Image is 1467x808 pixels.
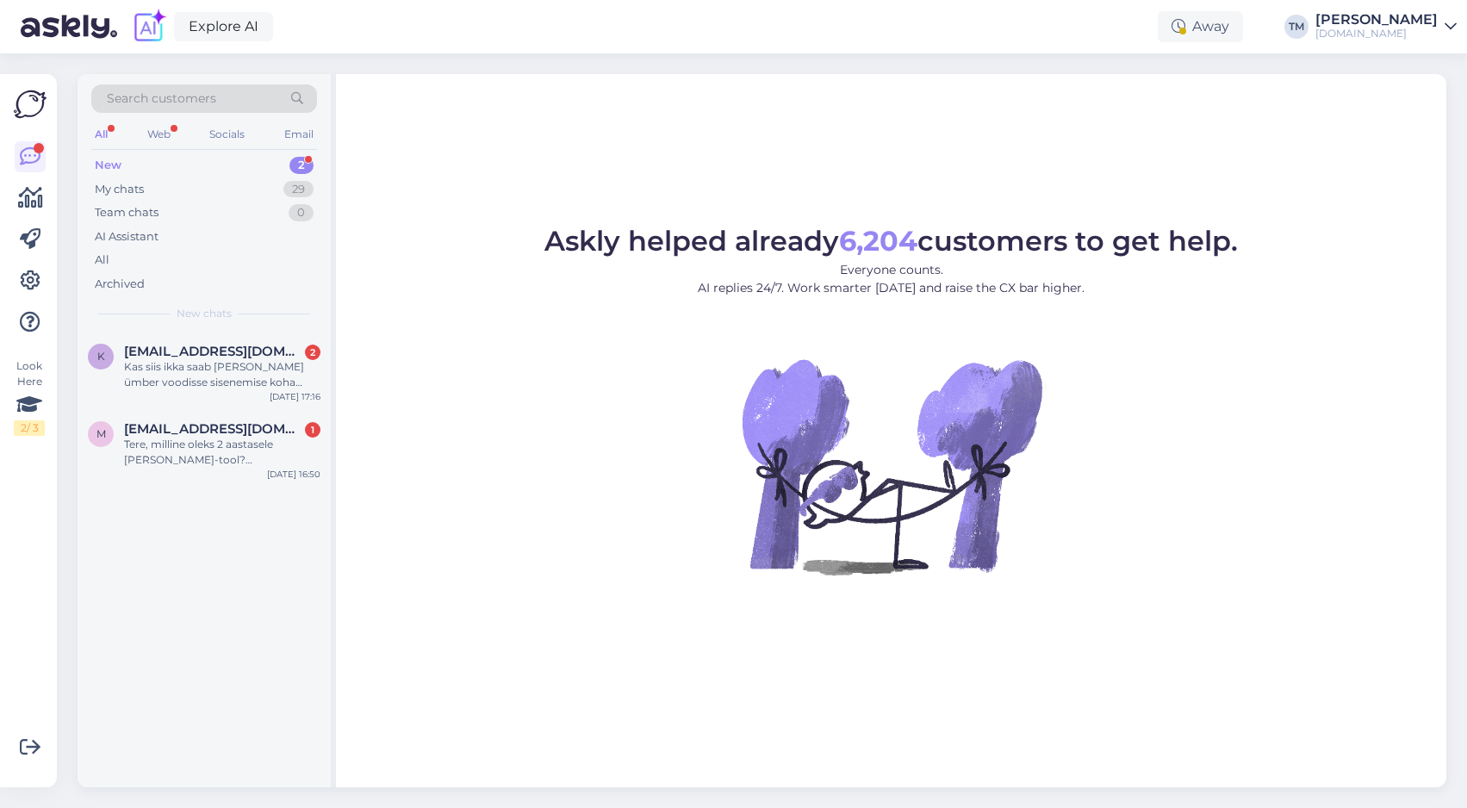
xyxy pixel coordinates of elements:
[14,358,45,436] div: Look Here
[1158,11,1243,42] div: Away
[174,12,273,41] a: Explore AI
[95,204,159,221] div: Team chats
[91,123,111,146] div: All
[1315,27,1438,40] div: [DOMAIN_NAME]
[544,224,1238,258] span: Askly helped already customers to get help.
[289,157,314,174] div: 2
[270,390,320,403] div: [DATE] 17:16
[124,437,320,468] div: Tere, milline oleks 2 aastasele [PERSON_NAME]-tool? [PERSON_NAME]
[283,181,314,198] div: 29
[281,123,317,146] div: Email
[95,157,121,174] div: New
[107,90,216,108] span: Search customers
[14,88,47,121] img: Askly Logo
[544,261,1238,297] p: Everyone counts. AI replies 24/7. Work smarter [DATE] and raise the CX bar higher.
[305,345,320,360] div: 2
[131,9,167,45] img: explore-ai
[1315,13,1457,40] a: [PERSON_NAME][DOMAIN_NAME]
[14,420,45,436] div: 2 / 3
[144,123,174,146] div: Web
[1284,15,1308,39] div: TM
[124,344,303,359] span: Kristel.pensa@gmail.com
[95,181,144,198] div: My chats
[1315,13,1438,27] div: [PERSON_NAME]
[289,204,314,221] div: 0
[177,306,232,321] span: New chats
[267,468,320,481] div: [DATE] 16:50
[95,252,109,269] div: All
[305,422,320,438] div: 1
[95,276,145,293] div: Archived
[124,421,303,437] span: mariliis8@icloud.com
[206,123,248,146] div: Socials
[97,350,105,363] span: K
[95,228,159,246] div: AI Assistant
[96,427,106,440] span: m
[124,359,320,390] div: Kas siis ikka saab [PERSON_NAME] ümber voodisse sisenemise koha paremale [PERSON_NAME], fotodel o...
[839,224,917,258] b: 6,204
[737,311,1047,621] img: No Chat active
